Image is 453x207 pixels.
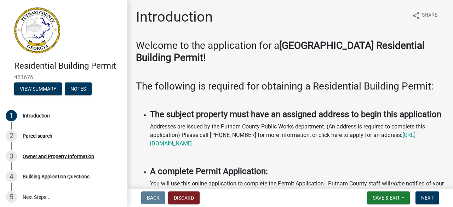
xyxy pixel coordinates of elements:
[406,8,443,22] button: shareShare
[6,191,17,203] div: 5
[415,191,439,204] button: Next
[23,174,90,179] div: Building Application Questions
[168,191,200,204] button: Discard
[136,40,445,63] h3: Welcome to the application for a
[136,80,445,92] h3: The following is required for obtaining a Residential Building Permit:
[150,122,445,148] p: Addresses are issued by the Putnam County Public Works department. (An address is required to com...
[65,82,92,95] button: Notes
[412,11,420,20] i: share
[6,110,17,121] div: 1
[14,74,113,81] span: 461676
[373,195,400,201] span: Save & Exit
[141,191,165,204] button: Back
[65,86,92,92] wm-modal-confirm: Notes
[150,132,415,147] a: [URL][DOMAIN_NAME]
[147,195,160,201] span: Back
[136,8,213,25] h1: Introduction
[14,86,62,92] wm-modal-confirm: Summary
[6,171,17,182] div: 4
[23,133,52,138] div: Parcel search
[422,11,437,20] span: Share
[6,151,17,162] div: 3
[14,82,62,95] button: View Summary
[6,130,17,142] div: 2
[14,7,60,53] img: Putnam County, Georgia
[14,61,122,71] h4: Residential Building Permit
[23,154,94,159] div: Owner and Property Information
[390,180,398,187] i: not
[150,109,441,119] strong: The subject property must have an assigned address to begin this application
[136,40,425,63] strong: [GEOGRAPHIC_DATA] Residential Building Permit!
[367,191,410,204] button: Save & Exit
[23,113,50,118] div: Introduction
[421,195,434,201] span: Next
[150,166,268,176] strong: A complete Permit Application:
